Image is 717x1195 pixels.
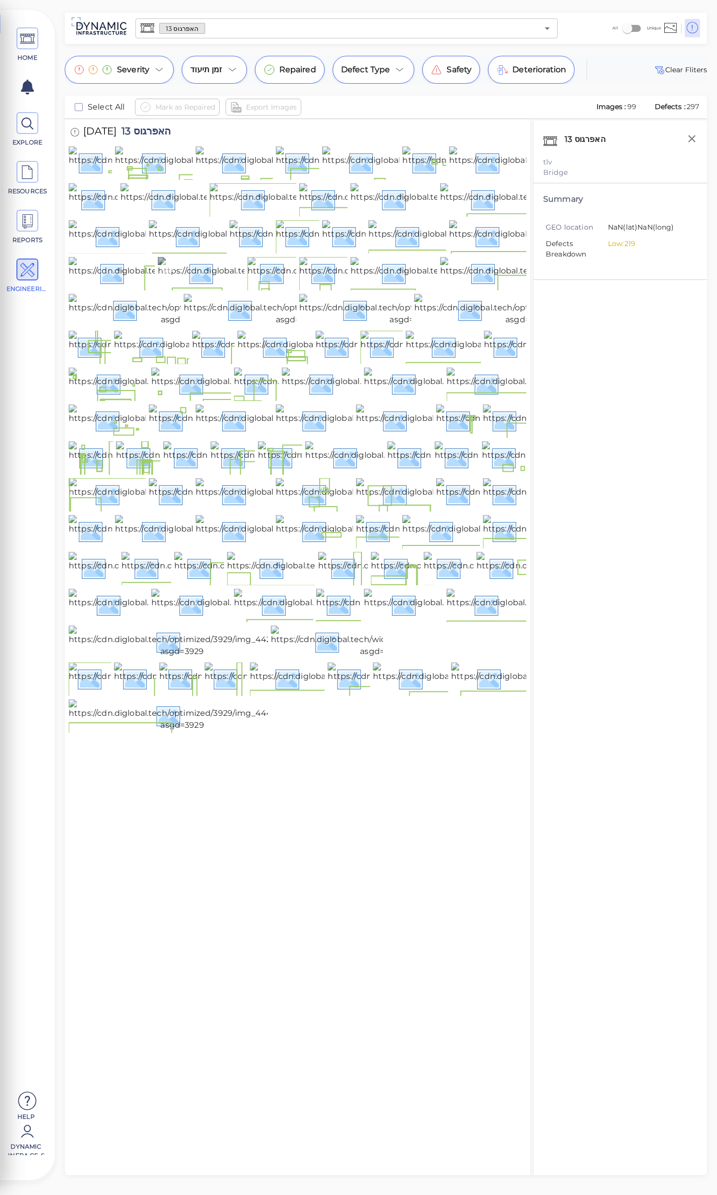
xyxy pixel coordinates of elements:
span: Images : [596,102,627,111]
iframe: Chat [675,1150,710,1188]
img: https://cdn.diglobal.tech/width210/3929/img_4405.jpg?asgd=3929 [174,552,397,584]
img: https://cdn.diglobal.tech/width210/3929/img_4334.jpg?asgd=3929 [196,404,418,436]
a: REPORTS [5,210,50,245]
button: Open [540,21,554,35]
div: All Unique [612,18,661,38]
span: [DATE] [83,126,117,139]
img: https://cdn.diglobal.tech/width210/3929/img_4412.jpg?asgd=3929 [276,220,496,252]
img: https://cdn.diglobal.tech/width210/3929/img_4337.jpg?asgd=3929 [69,146,289,178]
img: https://cdn.diglobal.tech/width210/3929/img_4420.jpg?asgd=3929 [449,220,672,252]
img: https://cdn.diglobal.tech/width210/3929/img_4415.jpg?asgd=3929 [424,552,644,584]
img: https://cdn.diglobal.tech/width210/3929/img_4354.jpg?asgd=3929 [163,441,385,473]
img: https://cdn.diglobal.tech/width210/3929/img_4359.jpg?asgd=3929 [387,441,609,473]
img: https://cdn.diglobal.tech/width210/3929/img_4365.jpg?asgd=3929 [149,478,370,510]
img: https://cdn.diglobal.tech/width210/3929/img_4407.jpg?asgd=3929 [318,552,541,584]
span: זמן תיעוד [190,64,222,76]
img: https://cdn.diglobal.tech/optimized/3929/img_4452.jpg?asgd=3929 [414,294,640,326]
img: https://cdn.diglobal.tech/width210/3929/img_4341.jpg?asgd=3929 [483,404,704,436]
span: RESOURCES [6,187,49,196]
span: EXPLORE [6,138,49,147]
img: https://cdn.diglobal.tech/width210/3929/img_4391.jpg?asgd=3929 [351,183,571,215]
img: https://cdn.diglobal.tech/width210/3929/img_4358.jpg?asgd=3929 [322,146,544,178]
img: https://cdn.diglobal.tech/width210/3929/img_4432.jpg?asgd=3929 [271,626,493,658]
img: https://cdn.diglobal.tech/width210/3929/img_4346.jpg?asgd=3929 [69,368,291,399]
img: https://cdn.diglobal.tech/width210/3929/img_4343.jpg?asgd=3929 [238,331,460,363]
img: https://cdn.diglobal.tech/width210/3929/img_4430.jpg?asgd=3929 [282,368,505,399]
img: https://cdn.diglobal.tech/width210/3929/img_4388.jpg?asgd=3929 [210,183,432,215]
img: https://cdn.diglobal.tech/width210/3929/img_4422.jpg?asgd=3929 [151,589,373,621]
img: https://cdn.diglobal.tech/width210/3929/img_4345.jpg?asgd=3929 [196,146,418,178]
img: https://cdn.diglobal.tech/width210/3929/img_4339.jpg?asgd=3929 [69,331,290,363]
img: https://cdn.diglobal.tech/width210/3929/img_4435.jpg?asgd=3929 [159,663,381,694]
img: https://cdn.diglobal.tech/width210/3929/img_4395.jpg?asgd=3929 [402,515,624,547]
img: https://cdn.diglobal.tech/width210/3929/img_4383.jpg?asgd=3929 [196,515,417,547]
img: https://cdn.diglobal.tech/width210/3929/img_4366.jpg?asgd=3929 [196,478,418,510]
img: https://cdn.diglobal.tech/width210/3929/img_4367.jpg?asgd=3929 [276,478,497,510]
a: HOME [5,27,50,62]
img: https://cdn.diglobal.tech/width210/3929/img_4357.jpg?asgd=3929 [305,441,526,473]
img: https://cdn.diglobal.tech/optimized/3929/img_4450.jpg?asgd=3929 [184,294,411,326]
img: https://cdn.diglobal.tech/width210/3929/img_4411.jpg?asgd=3929 [230,220,449,252]
img: https://cdn.diglobal.tech/optimized/3929/img_4443.jpg?asgd=3929 [69,699,296,731]
img: https://cdn.diglobal.tech/width210/3929/img_4352.jpg?asgd=3929 [69,441,290,473]
img: https://cdn.diglobal.tech/optimized/3929/img_4449.jpg?asgd=3929 [69,294,296,326]
img: https://cdn.diglobal.tech/width210/3929/img_4434.jpg?asgd=3929 [114,663,337,694]
img: https://cdn.diglobal.tech/width210/3929/img_4362.jpg?asgd=3929 [402,146,624,178]
img: https://cdn.diglobal.tech/width210/3929/img_4351.jpg?asgd=3929 [149,404,368,436]
img: https://cdn.diglobal.tech/width210/3929/img_4423.jpg?asgd=3929 [234,589,456,621]
div: האפרגוס 13 [562,131,618,152]
img: https://cdn.diglobal.tech/width210/3929/img_4353.jpg?asgd=3929 [116,441,337,473]
div: Summary [543,193,697,205]
img: https://cdn.diglobal.tech/width210/3929/img_4433.jpg?asgd=3929 [69,663,291,694]
img: https://cdn.diglobal.tech/width210/3929/img_4340.jpg?asgd=3929 [192,331,415,363]
img: https://cdn.diglobal.tech/width210/3929/img_4437.jpg?asgd=3929 [364,368,586,399]
li: Low: 219 [608,239,690,249]
img: https://cdn.diglobal.tech/width210/3929/img_4448.jpg?asgd=3929 [440,257,664,289]
img: https://cdn.diglobal.tech/width210/3929/img_4403.jpg?asgd=3929 [121,552,345,584]
img: https://cdn.diglobal.tech/width210/3929/img_4421.jpg?asgd=3929 [69,589,289,621]
span: Defects Breakdown [546,239,608,260]
a: ENGINEERING [5,259,50,293]
img: https://cdn.diglobal.tech/optimized/3929/img_4429.jpg?asgd=3929 [69,626,295,658]
img: https://cdn.diglobal.tech/width210/3929/img_4440.jpg?asgd=3929 [328,663,552,694]
img: https://cdn.diglobal.tech/width210/3929/img_4394.jpg?asgd=3929 [356,515,579,547]
img: https://cdn.diglobal.tech/width210/3929/img_4342.jpg?asgd=3929 [114,331,336,363]
img: https://cdn.diglobal.tech/width210/3929/img_4428.jpg?asgd=3929 [447,589,669,621]
img: https://cdn.diglobal.tech/width210/3929/img_4426.jpg?asgd=3929 [316,589,539,621]
img: https://cdn.diglobal.tech/width210/3929/img_4384.jpg?asgd=3929 [276,515,498,547]
img: https://cdn.diglobal.tech/width210/3929/img_4376.jpg?asgd=3929 [69,515,290,547]
span: Severity [117,64,149,76]
img: https://cdn.diglobal.tech/width210/3929/img_4447.jpg?asgd=3929 [351,257,573,289]
button: Clear Fliters [653,64,707,76]
img: https://cdn.diglobal.tech/width210/3929/img_4417.jpg?asgd=3929 [322,220,542,252]
span: ENGINEERING [6,284,49,293]
img: https://cdn.diglobal.tech/width210/3929/img_4445.jpg?asgd=3929 [299,257,522,289]
img: https://cdn.diglobal.tech/width210/3929/img_4363.jpg?asgd=3929 [482,441,704,473]
img: https://cdn.diglobal.tech/width210/3929/img_4336.jpg?asgd=3929 [356,404,578,436]
img: https://cdn.diglobal.tech/width210/3929/img_4416.jpg?asgd=3929 [477,552,698,584]
div: tlv [543,157,697,167]
img: https://cdn.diglobal.tech/width210/3929/img_4378.jpg?asgd=3929 [69,183,290,215]
img: https://cdn.diglobal.tech/width210/3929/img_4400.jpg?asgd=3929 [69,220,293,252]
span: Dynamic Infra CS-6 [5,1142,47,1155]
span: NaN (lat) NaN (long) [608,222,690,234]
div: Bridge [543,167,697,178]
img: https://cdn.diglobal.tech/width210/3929/img_4369.jpg?asgd=3929 [436,478,658,510]
img: https://cdn.diglobal.tech/width210/3929/img_4380.jpg?asgd=3929 [115,515,338,547]
img: https://cdn.diglobal.tech/width210/3929/img_4406.jpg?asgd=3929 [227,552,451,584]
span: REPORTS [6,236,49,245]
img: https://cdn.diglobal.tech/width210/3929/img_4390.jpg?asgd=3929 [299,183,522,215]
img: https://cdn.diglobal.tech/width210/3929/img_4364.jpg?asgd=3929 [69,478,291,510]
img: https://cdn.diglobal.tech/width210/3929/img_4338.jpg?asgd=3929 [436,404,658,436]
img: https://cdn.diglobal.tech/width210/3929/img_4373.jpg?asgd=3929 [483,478,704,510]
span: Help [5,1112,47,1120]
img: https://cdn.diglobal.tech/width210/3929/img_4408.jpg?asgd=3929 [371,552,595,584]
span: Export Images [246,101,297,113]
span: 297 [687,102,699,111]
img: https://cdn.diglobal.tech/width210/3929/img_4348.jpg?asgd=3929 [234,368,457,399]
img: https://cdn.diglobal.tech/width210/3929/img_4387.jpg?asgd=3929 [360,331,582,363]
img: https://cdn.diglobal.tech/width210/3929/img_4355.jpg?asgd=3929 [211,441,432,473]
span: Defect Type [341,64,390,76]
img: https://cdn.diglobal.tech/width210/3929/img_4344.jpg?asgd=3929 [115,146,338,178]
